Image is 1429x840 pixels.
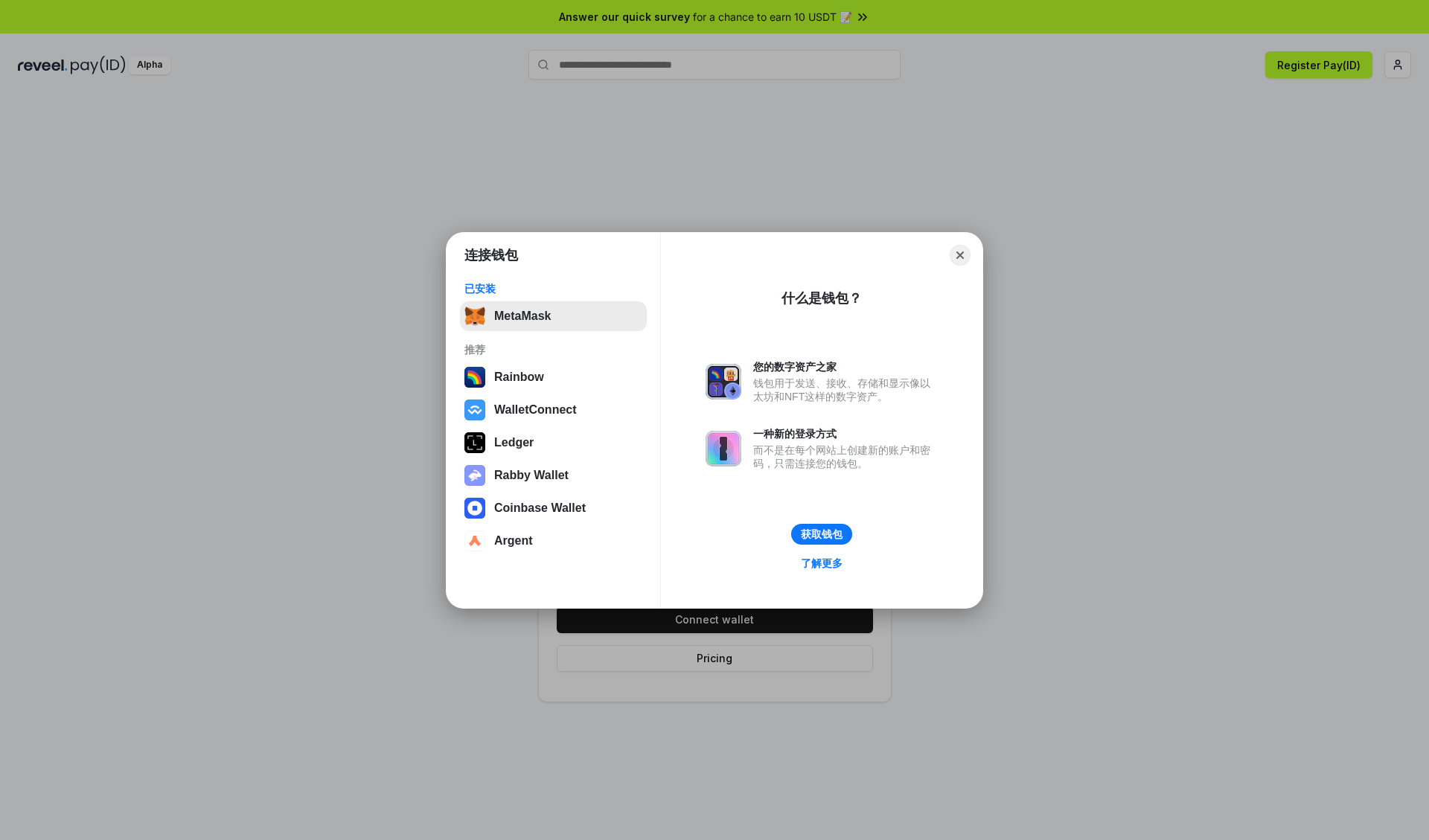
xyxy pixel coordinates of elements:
[753,360,938,373] div: 您的数字资产之家
[801,557,843,570] div: 了解更多
[464,432,485,453] img: svg+xml,%3Csvg%20xmlns%3D%22http%3A%2F%2Fwww.w3.org%2F2000%2Fsvg%22%20width%3D%2228%22%20height%3...
[464,530,485,551] img: svg+xml,%3Csvg%20width%3D%2228%22%20height%3D%2228%22%20viewBox%3D%220%200%2028%2028%22%20fill%3D...
[494,310,551,323] div: MetaMask
[494,371,544,384] div: Rainbow
[753,427,938,440] div: 一种新的登录方式
[494,403,577,417] div: WalletConnect
[494,469,569,482] div: Rabby Wallet
[753,443,938,470] div: 而不是在每个网站上创建新的账户和密码，只需连接您的钱包。
[706,431,741,467] img: svg+xml,%3Csvg%20xmlns%3D%22http%3A%2F%2Fwww.w3.org%2F2000%2Fsvg%22%20fill%3D%22none%22%20viewBox...
[464,498,485,519] img: svg+xml,%3Csvg%20width%3D%2228%22%20height%3D%2228%22%20viewBox%3D%220%200%2028%2028%22%20fill%3D...
[494,436,534,449] div: Ledger
[464,465,485,486] img: svg+xml,%3Csvg%20xmlns%3D%22http%3A%2F%2Fwww.w3.org%2F2000%2Fsvg%22%20fill%3D%22none%22%20viewBox...
[464,306,485,327] img: svg+xml,%3Csvg%20fill%3D%22none%22%20height%3D%2233%22%20viewBox%3D%220%200%2035%2033%22%20width%...
[460,362,647,392] button: Rainbow
[460,493,647,523] button: Coinbase Wallet
[781,289,862,307] div: 什么是钱包？
[494,501,586,515] div: Coinbase Wallet
[464,367,485,388] img: svg+xml,%3Csvg%20width%3D%22120%22%20height%3D%22120%22%20viewBox%3D%220%200%20120%20120%22%20fil...
[950,245,971,266] button: Close
[494,534,533,548] div: Argent
[464,282,642,295] div: 已安装
[460,428,647,458] button: Ledger
[791,524,852,545] button: 获取钱包
[792,554,851,573] a: 了解更多
[460,301,647,331] button: MetaMask
[460,526,647,556] button: Argent
[801,528,843,541] div: 获取钱包
[706,364,741,400] img: svg+xml,%3Csvg%20xmlns%3D%22http%3A%2F%2Fwww.w3.org%2F2000%2Fsvg%22%20fill%3D%22none%22%20viewBox...
[460,461,647,490] button: Rabby Wallet
[460,395,647,425] button: WalletConnect
[464,400,485,420] img: svg+xml,%3Csvg%20width%3D%2228%22%20height%3D%2228%22%20viewBox%3D%220%200%2028%2028%22%20fill%3D...
[753,376,938,403] div: 钱包用于发送、接收、存储和显示像以太坊和NFT这样的数字资产。
[464,343,642,356] div: 推荐
[464,246,518,264] h1: 连接钱包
